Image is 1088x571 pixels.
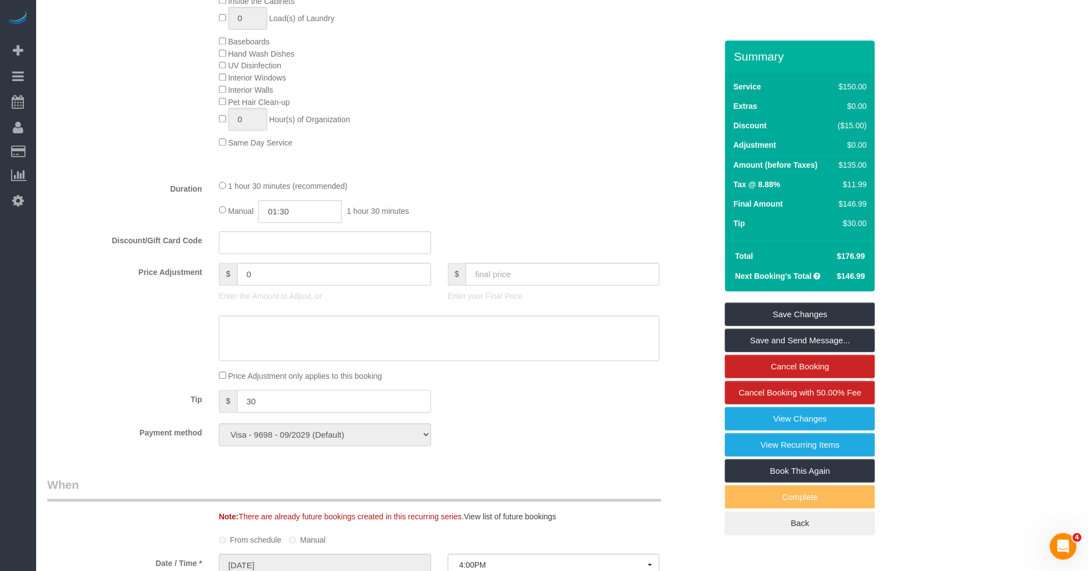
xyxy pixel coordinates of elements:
span: Hour(s) of Organization [269,115,351,124]
a: Back [725,512,875,535]
span: Baseboards [228,37,270,46]
span: Interior Windows [228,73,286,82]
label: Service [733,81,761,92]
legend: When [47,477,661,502]
label: Manual [289,530,326,545]
input: Manual [289,537,296,544]
div: ($15.00) [834,120,867,131]
span: Load(s) of Laundry [269,14,335,23]
a: View list of future bookings [464,512,556,521]
input: From schedule [219,537,226,544]
a: Save and Send Message... [725,329,875,352]
label: Date / Time * [39,554,211,569]
span: $176.99 [837,252,866,261]
a: View Changes [725,407,875,430]
label: Duration [39,179,211,194]
span: $146.99 [837,272,866,281]
div: $30.00 [834,218,867,229]
span: 4 [1073,533,1082,542]
label: Tip [39,390,211,405]
span: Manual [228,206,254,215]
span: 1 hour 30 minutes (recommended) [228,182,348,191]
label: Extras [733,101,757,112]
a: Cancel Booking [725,355,875,378]
strong: Next Booking's Total [735,272,812,281]
span: $ [448,263,466,285]
div: There are already future bookings created in this recurring series. [211,511,725,522]
span: $ [219,263,237,285]
h3: Summary [734,50,870,63]
label: Final Amount [733,198,783,209]
strong: Note: [219,512,239,521]
span: 1 hour 30 minutes [347,206,409,215]
a: Save Changes [725,303,875,326]
span: Interior Walls [228,86,273,94]
span: Cancel Booking with 50.00% Fee [739,388,862,397]
img: Automaid Logo [7,11,29,27]
a: Cancel Booking with 50.00% Fee [725,381,875,404]
div: $0.00 [834,139,867,151]
a: View Recurring Items [725,433,875,457]
div: $146.99 [834,198,867,209]
span: $ [219,390,237,413]
label: Discount/Gift Card Code [39,231,211,246]
span: Price Adjustment only applies to this booking [228,372,382,380]
span: Same Day Service [228,138,293,147]
a: Book This Again [725,459,875,483]
label: Price Adjustment [39,263,211,278]
p: Enter the Amount to Adjust, or [219,290,431,302]
label: Discount [733,120,767,131]
p: Enter your Final Price [448,290,660,302]
label: Adjustment [733,139,776,151]
label: Amount (before Taxes) [733,159,817,171]
div: $150.00 [834,81,867,92]
label: Tip [733,218,745,229]
div: $135.00 [834,159,867,171]
span: Hand Wash Dishes [228,49,295,58]
span: Pet Hair Clean-up [228,98,290,107]
span: 4:00PM [460,560,648,569]
span: UV Disinfection [228,61,282,70]
label: Tax @ 8.88% [733,179,780,190]
iframe: Intercom live chat [1050,533,1077,560]
label: From schedule [219,530,282,545]
div: $0.00 [834,101,867,112]
input: final price [466,263,660,285]
label: Payment method [39,423,211,438]
div: $11.99 [834,179,867,190]
strong: Total [735,252,753,261]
